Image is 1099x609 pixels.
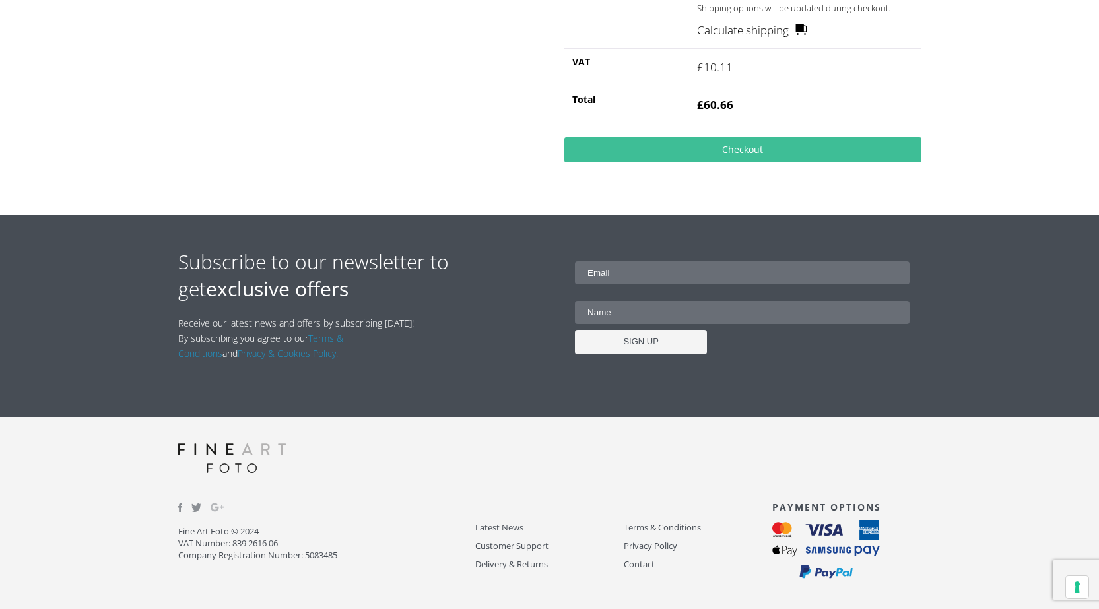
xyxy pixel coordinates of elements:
a: Latest News [475,520,624,535]
h2: Subscribe to our newsletter to get [178,248,550,302]
a: Privacy & Cookies Policy. [238,347,338,360]
strong: exclusive offers [206,275,349,302]
p: Receive our latest news and offers by subscribing [DATE]! By subscribing you agree to our and [178,315,421,361]
button: Your consent preferences for tracking technologies [1066,576,1088,598]
img: logo-grey.svg [178,443,286,473]
input: Name [575,301,910,324]
a: Customer Support [475,538,624,554]
img: Google_Plus.svg [211,501,224,514]
p: Fine Art Foto © 2024 VAT Number: 839 2616 06 Company Registration Number: 5083485 [178,525,475,561]
a: Delivery & Returns [475,557,624,572]
img: facebook.svg [178,503,182,512]
a: Calculate shipping [697,22,807,39]
a: Privacy Policy [624,538,772,554]
a: Contact [624,557,772,572]
input: SIGN UP [575,330,707,354]
p: Shipping options will be updated during checkout. [697,1,913,16]
span: £ [697,59,704,75]
a: Terms & Conditions [624,520,772,535]
a: Checkout [564,137,921,162]
img: twitter.svg [191,503,202,512]
h3: PAYMENT OPTIONS [772,501,921,513]
input: Email [575,261,910,284]
img: payment_options.svg [772,520,880,579]
span: £ [697,97,704,112]
bdi: 60.66 [697,97,733,112]
bdi: 10.11 [697,59,733,75]
th: VAT [564,48,689,86]
th: Total [564,86,689,123]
